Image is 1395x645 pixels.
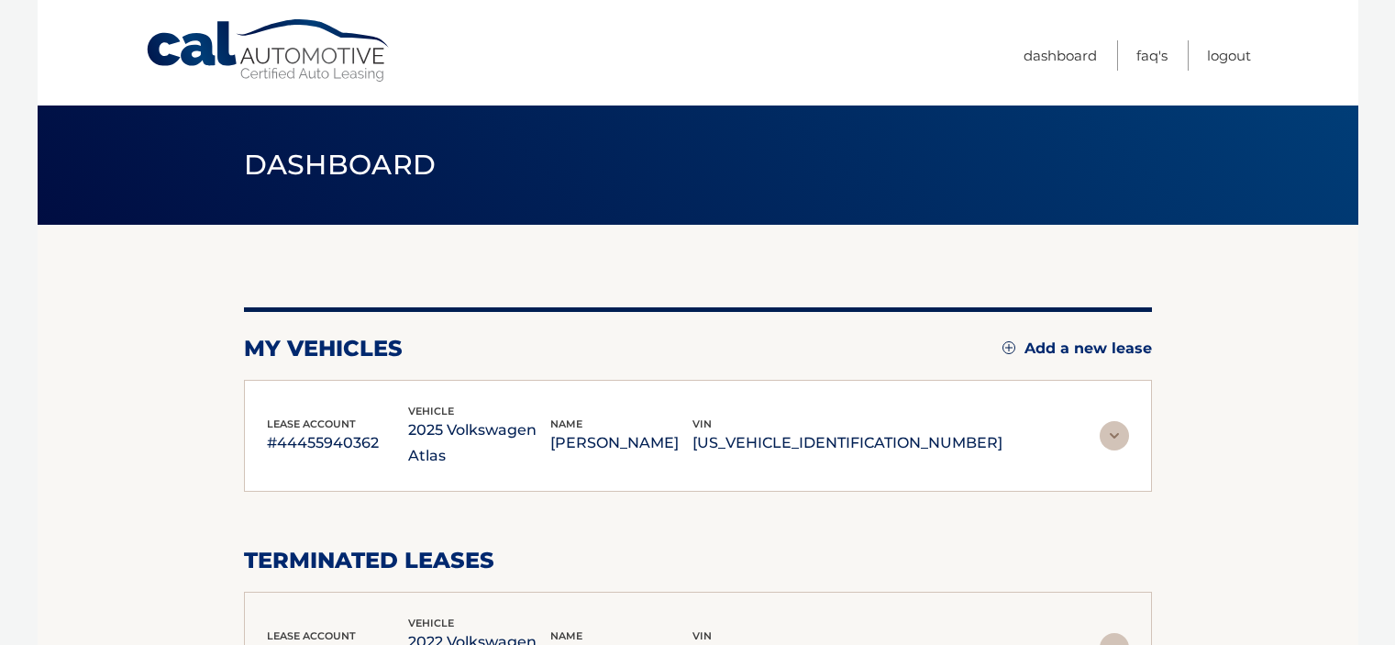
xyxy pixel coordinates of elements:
[1002,341,1015,354] img: add.svg
[550,629,582,642] span: name
[1002,339,1152,358] a: Add a new lease
[267,417,356,430] span: lease account
[692,417,712,430] span: vin
[244,335,403,362] h2: my vehicles
[550,417,582,430] span: name
[408,617,454,629] span: vehicle
[408,405,454,417] span: vehicle
[550,430,692,456] p: [PERSON_NAME]
[244,148,437,182] span: Dashboard
[244,547,1152,574] h2: terminated leases
[692,430,1002,456] p: [US_VEHICLE_IDENTIFICATION_NUMBER]
[1207,40,1251,71] a: Logout
[267,430,409,456] p: #44455940362
[408,417,550,469] p: 2025 Volkswagen Atlas
[1136,40,1168,71] a: FAQ's
[1100,421,1129,450] img: accordion-rest.svg
[1024,40,1097,71] a: Dashboard
[692,629,712,642] span: vin
[267,629,356,642] span: lease account
[145,18,393,83] a: Cal Automotive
